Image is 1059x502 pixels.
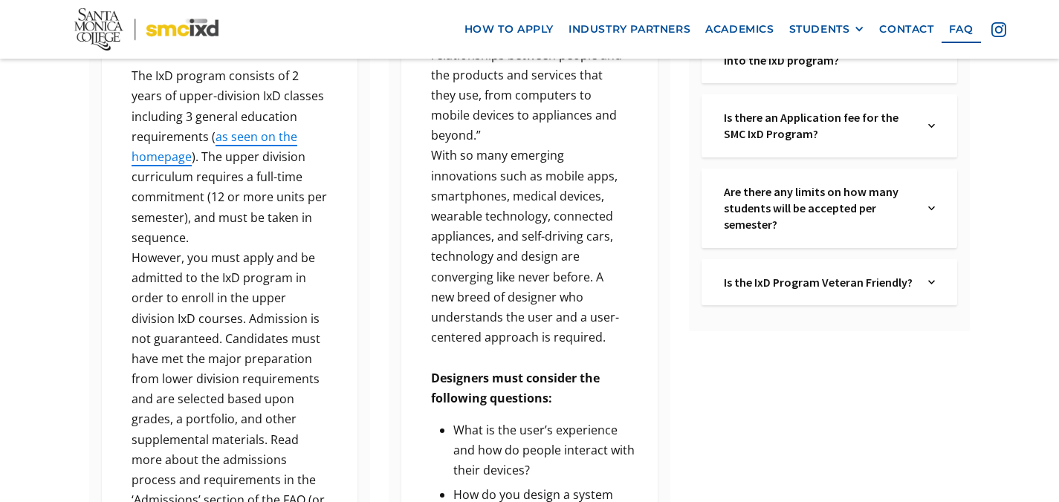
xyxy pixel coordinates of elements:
li: What is the user’s experience and how do people interact with their devices? [453,420,635,481]
a: Is the IxD Program Veteran Friendly? [724,274,914,290]
img: Santa Monica College - SMC IxD logo [74,8,219,50]
a: Are there any limits on how many students will be accepted per semester? [724,183,914,233]
p: With so many emerging innovations such as mobile apps, smartphones, medical devices, wearable tec... [424,146,635,348]
a: how to apply [457,16,561,43]
a: industry partners [561,16,698,43]
img: icon - instagram [991,22,1006,37]
a: Is there an Application fee for the SMC IxD Program? [724,109,914,143]
a: faq [942,16,981,43]
strong: Designers must consider the following questions: [431,370,600,406]
div: STUDENTS [789,23,850,36]
div: STUDENTS [789,23,865,36]
p: ‍ [424,348,635,368]
p: The IxD program consists of 2 years of upper-division IxD classes including 3 general education r... [124,66,335,248]
a: contact [872,16,941,43]
a: Academics [698,16,781,43]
